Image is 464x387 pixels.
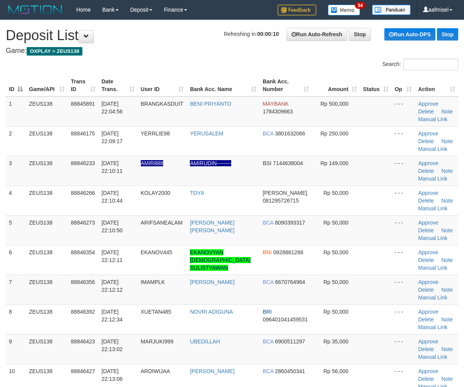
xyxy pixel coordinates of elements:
[418,316,433,323] a: Delete
[392,304,415,334] td: - - -
[441,138,453,144] a: Note
[321,160,348,166] span: Rp 149,000
[6,4,65,15] img: MOTION_logo.png
[6,186,26,215] td: 4
[323,309,348,315] span: Rp 50,000
[102,368,123,382] span: [DATE] 22:13:06
[190,279,234,285] a: [PERSON_NAME]
[71,101,95,107] span: 88845891
[403,59,458,70] input: Search:
[418,116,447,122] a: Manual Link
[102,130,123,144] span: [DATE] 22:09:17
[323,249,348,255] span: Rp 50,000
[263,368,273,374] span: BCA
[141,338,174,345] span: MARJUKI999
[441,198,453,204] a: Note
[418,287,433,293] a: Delete
[71,338,95,345] span: 88846423
[418,346,433,352] a: Delete
[392,186,415,215] td: - - -
[418,227,433,233] a: Delete
[392,215,415,245] td: - - -
[26,186,68,215] td: ZEUS138
[6,126,26,156] td: 2
[190,130,223,137] a: YERUSALEM
[418,235,447,241] a: Manual Link
[6,156,26,186] td: 3
[418,168,433,174] a: Delete
[441,346,453,352] a: Note
[278,5,316,15] img: Feedback.jpg
[26,215,68,245] td: ZEUS138
[418,146,447,152] a: Manual Link
[259,74,312,96] th: Bank Acc. Number: activate to sort column ascending
[263,190,307,196] span: [PERSON_NAME]
[392,96,415,127] td: - - -
[71,309,95,315] span: 88846392
[321,130,348,137] span: Rp 250,000
[372,5,411,15] img: panduan.png
[263,316,308,323] span: Copy 096401041459531 to clipboard
[441,287,453,293] a: Note
[102,190,123,204] span: [DATE] 22:10:44
[141,101,183,107] span: BRANGKASDUIT
[102,160,123,174] span: [DATE] 22:10:11
[418,368,438,374] a: Approve
[441,257,453,263] a: Note
[273,160,303,166] span: Copy 7144638004 to clipboard
[26,156,68,186] td: ZEUS138
[68,74,98,96] th: Trans ID: activate to sort column ascending
[190,160,231,166] a: AMIRUDIN--------
[263,101,288,107] span: MAYBANK
[138,74,187,96] th: User ID: activate to sort column ascending
[26,245,68,275] td: ZEUS138
[418,205,447,211] a: Manual Link
[141,368,170,374] span: ARDIWIJAA
[321,101,348,107] span: Rp 500,000
[418,324,447,330] a: Manual Link
[275,220,305,226] span: Copy 8090393317 to clipboard
[312,74,360,96] th: Amount: activate to sort column ascending
[441,316,453,323] a: Note
[323,190,348,196] span: Rp 50,000
[418,309,438,315] a: Approve
[418,108,433,115] a: Delete
[418,257,433,263] a: Delete
[392,74,415,96] th: Op: activate to sort column ascending
[275,338,305,345] span: Copy 6900511297 to clipboard
[382,59,458,70] label: Search:
[26,126,68,156] td: ZEUS138
[6,74,26,96] th: ID: activate to sort column descending
[141,160,163,166] span: Nama rekening ada tanda titik/strip, harap diedit
[6,275,26,304] td: 7
[6,245,26,275] td: 6
[71,220,95,226] span: 88846273
[275,130,305,137] span: Copy 3801632066 to clipboard
[257,31,279,37] strong: 00:00:10
[141,190,171,196] span: KOLAY2000
[102,279,123,293] span: [DATE] 22:12:12
[26,334,68,364] td: ZEUS138
[441,227,453,233] a: Note
[141,309,171,315] span: XUETAN485
[415,74,458,96] th: Action: activate to sort column ascending
[190,309,233,315] a: NOVRI ADIGUNA
[275,368,305,374] span: Copy 2860450341 to clipboard
[71,160,95,166] span: 88846233
[392,126,415,156] td: - - -
[71,279,95,285] span: 88846356
[418,220,438,226] a: Approve
[418,198,433,204] a: Delete
[6,47,458,55] h4: Game:
[26,74,68,96] th: Game/API: activate to sort column ascending
[392,245,415,275] td: - - -
[263,198,299,204] span: Copy 081295726715 to clipboard
[392,334,415,364] td: - - -
[418,130,438,137] a: Approve
[323,338,348,345] span: Rp 35,000
[102,309,123,323] span: [DATE] 22:12:34
[26,304,68,334] td: ZEUS138
[141,279,165,285] span: IMAMPLK
[102,249,123,263] span: [DATE] 22:12:11
[392,156,415,186] td: - - -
